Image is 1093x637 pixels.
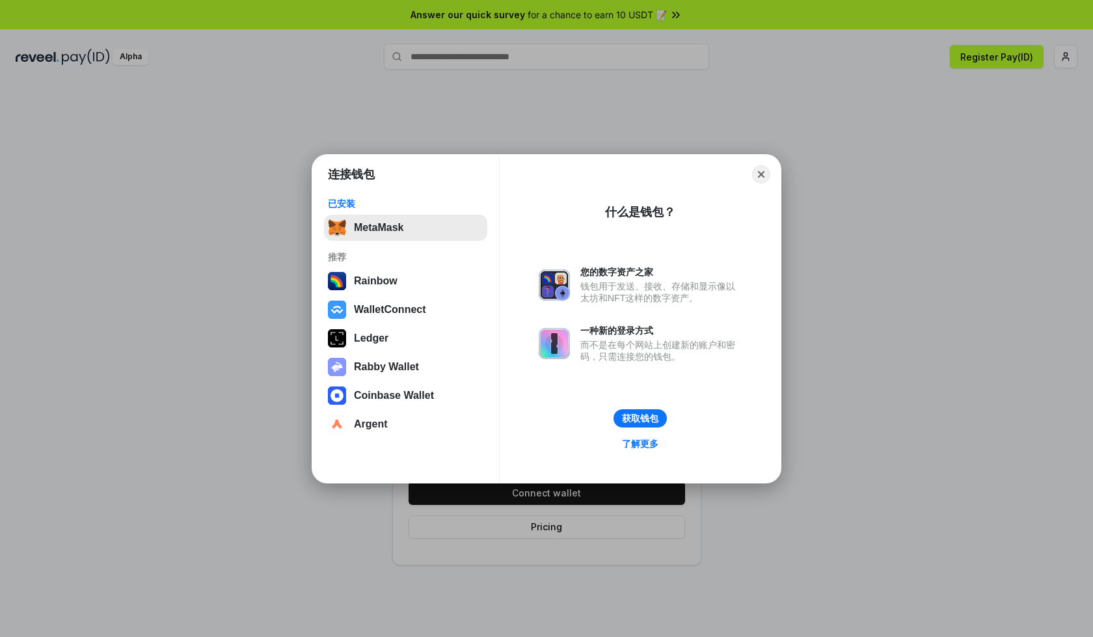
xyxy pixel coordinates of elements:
[354,275,398,287] div: Rainbow
[328,415,346,433] img: svg+xml,%3Csvg%20width%3D%2228%22%20height%3D%2228%22%20viewBox%3D%220%200%2028%2028%22%20fill%3D...
[622,413,658,424] div: 获取钱包
[614,435,666,452] a: 了解更多
[328,329,346,347] img: svg+xml,%3Csvg%20xmlns%3D%22http%3A%2F%2Fwww.w3.org%2F2000%2Fsvg%22%20width%3D%2228%22%20height%3...
[354,390,434,401] div: Coinbase Wallet
[328,272,346,290] img: svg+xml,%3Csvg%20width%3D%22120%22%20height%3D%22120%22%20viewBox%3D%220%200%20120%20120%22%20fil...
[324,268,487,294] button: Rainbow
[752,165,770,183] button: Close
[605,204,675,220] div: 什么是钱包？
[580,266,742,278] div: 您的数字资产之家
[614,409,667,427] button: 获取钱包
[354,304,426,316] div: WalletConnect
[354,332,388,344] div: Ledger
[354,222,403,234] div: MetaMask
[324,325,487,351] button: Ledger
[328,251,483,263] div: 推荐
[328,358,346,376] img: svg+xml,%3Csvg%20xmlns%3D%22http%3A%2F%2Fwww.w3.org%2F2000%2Fsvg%22%20fill%3D%22none%22%20viewBox...
[324,411,487,437] button: Argent
[328,386,346,405] img: svg+xml,%3Csvg%20width%3D%2228%22%20height%3D%2228%22%20viewBox%3D%220%200%2028%2028%22%20fill%3D...
[580,339,742,362] div: 而不是在每个网站上创建新的账户和密码，只需连接您的钱包。
[622,438,658,450] div: 了解更多
[324,215,487,241] button: MetaMask
[580,325,742,336] div: 一种新的登录方式
[354,361,419,373] div: Rabby Wallet
[324,297,487,323] button: WalletConnect
[354,418,388,430] div: Argent
[328,219,346,237] img: svg+xml,%3Csvg%20fill%3D%22none%22%20height%3D%2233%22%20viewBox%3D%220%200%2035%2033%22%20width%...
[328,198,483,210] div: 已安装
[324,354,487,380] button: Rabby Wallet
[539,328,570,359] img: svg+xml,%3Csvg%20xmlns%3D%22http%3A%2F%2Fwww.w3.org%2F2000%2Fsvg%22%20fill%3D%22none%22%20viewBox...
[539,269,570,301] img: svg+xml,%3Csvg%20xmlns%3D%22http%3A%2F%2Fwww.w3.org%2F2000%2Fsvg%22%20fill%3D%22none%22%20viewBox...
[328,167,375,182] h1: 连接钱包
[328,301,346,319] img: svg+xml,%3Csvg%20width%3D%2228%22%20height%3D%2228%22%20viewBox%3D%220%200%2028%2028%22%20fill%3D...
[324,383,487,409] button: Coinbase Wallet
[580,280,742,304] div: 钱包用于发送、接收、存储和显示像以太坊和NFT这样的数字资产。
